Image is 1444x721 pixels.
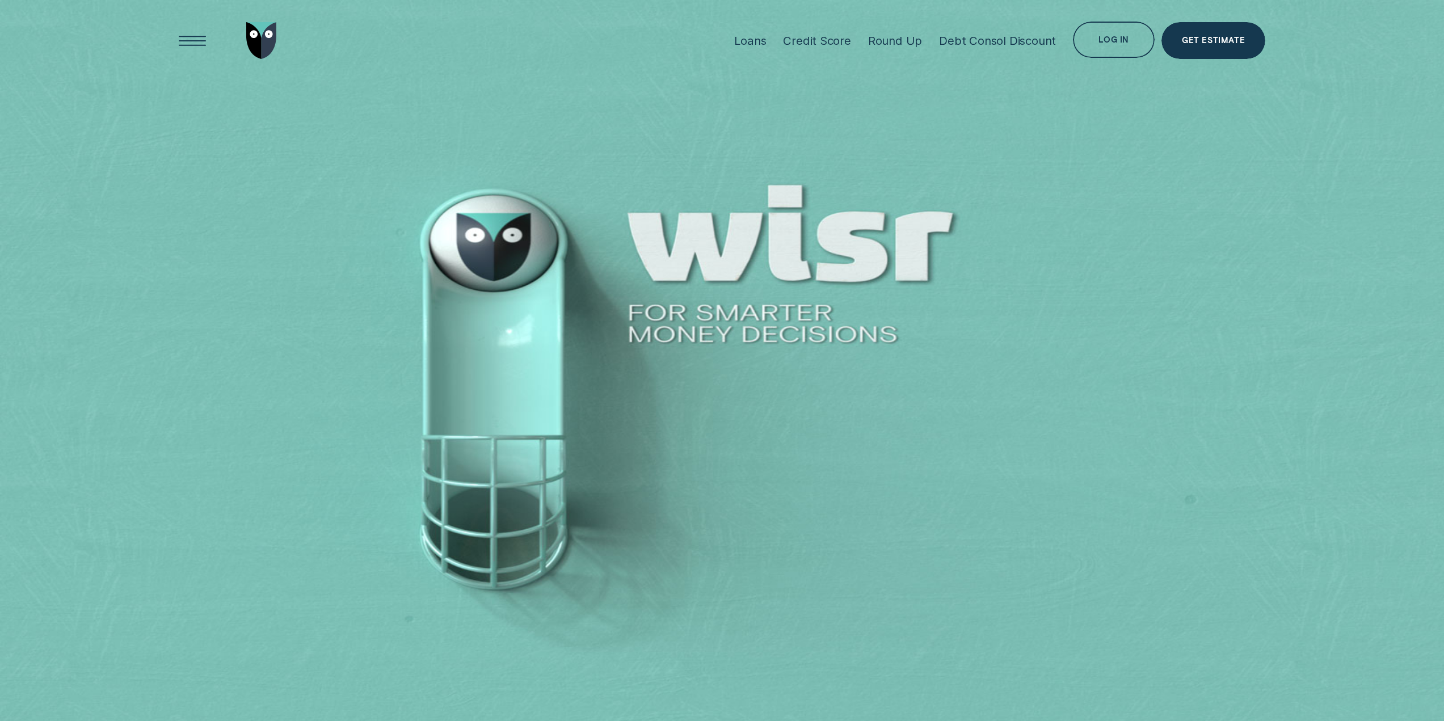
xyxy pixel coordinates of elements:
div: Debt Consol Discount [939,33,1056,48]
div: Credit Score [783,33,851,48]
a: Get Estimate [1161,22,1265,59]
div: Loans [734,33,766,48]
div: Round Up [868,33,922,48]
button: Log in [1073,22,1155,58]
img: Wisr [246,22,277,59]
button: Open Menu [174,22,211,59]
